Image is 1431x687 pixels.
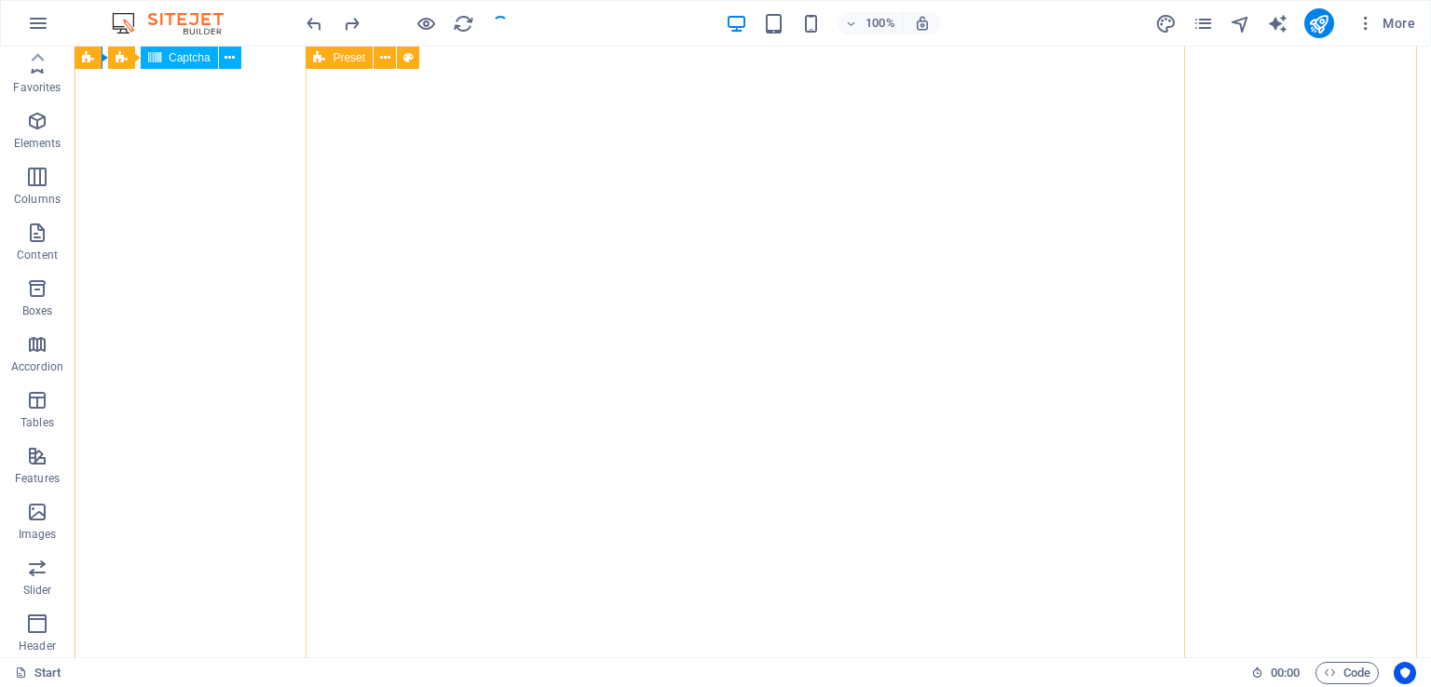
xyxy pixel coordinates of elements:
[865,12,895,34] h6: 100%
[23,583,52,598] p: Slider
[1271,662,1300,684] span: 00 00
[914,15,931,32] i: On resize automatically adjust zoom level to fit chosen device.
[1308,13,1329,34] i: Publish
[20,415,54,430] p: Tables
[14,192,61,207] p: Columns
[15,471,60,486] p: Features
[415,12,437,34] button: Click here to leave preview mode and continue editing
[304,13,325,34] i: Undo: Change text (Ctrl+Z)
[1155,13,1177,34] i: Design (Ctrl+Alt+Y)
[303,12,325,34] button: undo
[13,80,61,95] p: Favorites
[169,52,211,63] span: Captcha
[17,248,58,263] p: Content
[11,359,63,374] p: Accordion
[452,12,474,34] button: reload
[340,12,362,34] button: redo
[1356,14,1415,33] span: More
[1251,662,1301,684] h6: Session time
[1284,666,1287,680] span: :
[1230,13,1251,34] i: Navigator
[1324,662,1370,684] span: Code
[1192,12,1215,34] button: pages
[1230,12,1252,34] button: navigator
[1192,13,1214,34] i: Pages (Ctrl+Alt+S)
[838,12,904,34] button: 100%
[1315,662,1379,684] button: Code
[1304,8,1334,38] button: publish
[15,662,61,684] a: Click to cancel selection. Double-click to open Pages
[1267,12,1289,34] button: text_generator
[1155,12,1178,34] button: design
[1394,662,1416,684] button: Usercentrics
[333,52,365,63] span: Preset
[1349,8,1423,38] button: More
[19,639,56,653] p: Header
[453,13,474,34] i: Reload page
[22,303,53,318] p: Boxes
[19,527,57,542] p: Images
[341,13,362,34] i: Redo: Edit headline (Ctrl+Y, ⌘+Y)
[107,12,247,34] img: Editor Logo
[14,136,61,151] p: Elements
